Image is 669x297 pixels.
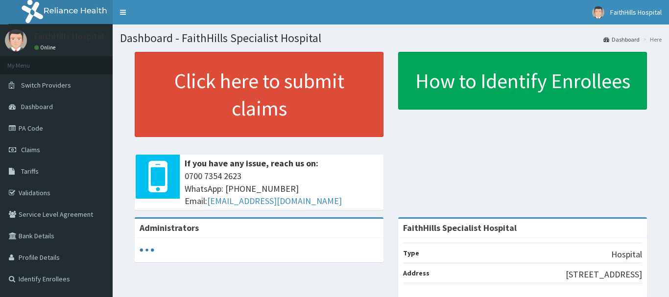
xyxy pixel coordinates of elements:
span: Dashboard [21,102,53,111]
b: Type [403,249,419,257]
span: Claims [21,145,40,154]
a: How to Identify Enrollees [398,52,647,110]
p: Hospital [611,248,642,261]
img: User Image [5,29,27,51]
a: Dashboard [603,35,640,44]
li: Here [641,35,662,44]
b: Address [403,269,430,277]
a: [EMAIL_ADDRESS][DOMAIN_NAME] [207,195,342,206]
a: Click here to submit claims [135,52,383,137]
p: FaithHills Hospital [34,32,104,41]
a: Online [34,44,58,51]
img: User Image [592,6,604,19]
span: FaithHills Hospital [610,8,662,17]
h1: Dashboard - FaithHills Specialist Hospital [120,32,662,45]
b: If you have any issue, reach us on: [185,158,318,169]
span: Tariffs [21,167,39,176]
strong: FaithHills Specialist Hospital [403,222,517,233]
span: Switch Providers [21,81,71,90]
svg: audio-loading [140,243,154,257]
p: [STREET_ADDRESS] [566,268,642,281]
span: 0700 7354 2623 WhatsApp: [PHONE_NUMBER] Email: [185,170,379,207]
b: Administrators [140,222,199,233]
